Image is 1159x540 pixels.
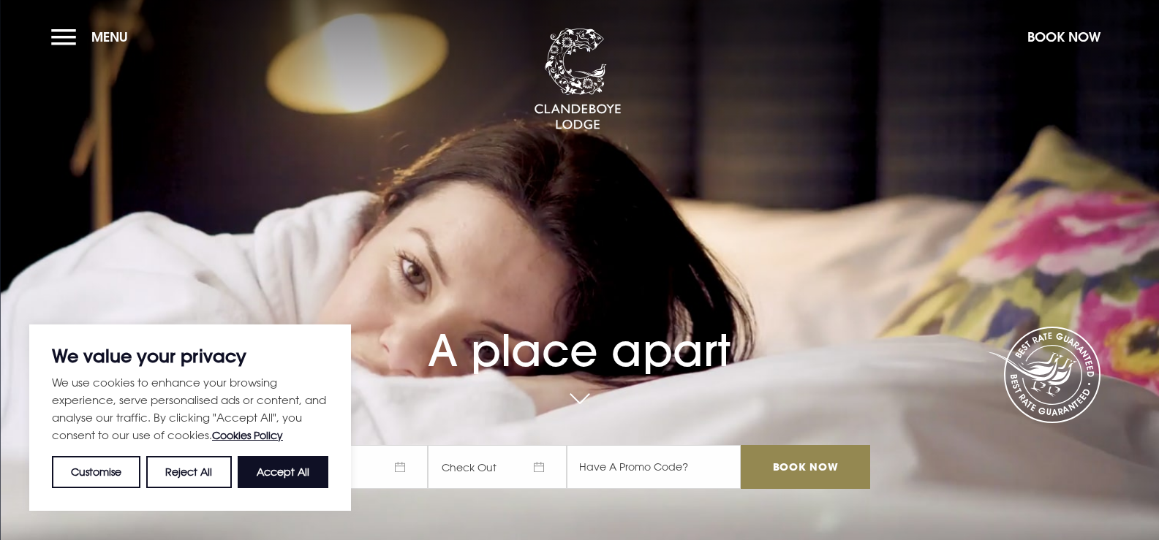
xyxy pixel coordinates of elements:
button: Reject All [146,456,231,488]
button: Menu [51,21,135,53]
p: We use cookies to enhance your browsing experience, serve personalised ads or content, and analys... [52,373,328,444]
span: Check In [289,445,428,489]
img: Clandeboye Lodge [534,28,622,131]
button: Accept All [238,456,328,488]
button: Customise [52,456,140,488]
h1: A place apart [289,292,869,376]
input: Have A Promo Code? [567,445,741,489]
div: We value your privacy [29,324,351,511]
a: Cookies Policy [212,429,283,441]
p: We value your privacy [52,347,328,365]
button: Book Now [1020,21,1108,53]
span: Menu [91,28,128,45]
input: Book Now [741,445,869,489]
span: Check Out [428,445,567,489]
